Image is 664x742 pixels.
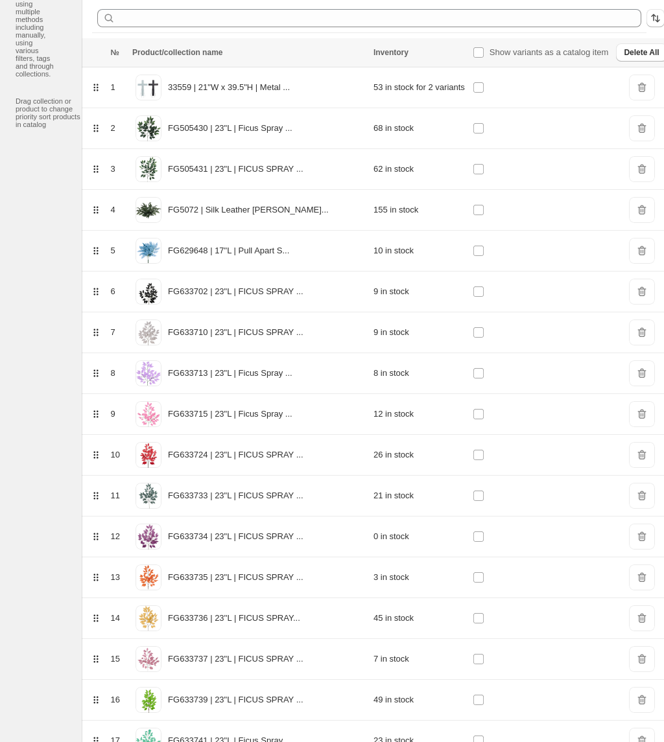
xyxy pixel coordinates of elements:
span: 16 [110,695,119,704]
span: 12 [110,531,119,541]
img: FG629648.jpg [136,239,161,263]
p: Drag collection or product to change priority sort products in catalog [16,97,82,128]
span: Show variants as a catalog item [490,47,609,57]
td: 9 in stock [370,272,469,312]
p: FG633710 | 23"L | FICUS SPRAY ... [168,326,303,339]
span: № [110,48,119,57]
p: FG505430 | 23"L | Ficus Spray ... [168,122,292,135]
img: FG633734.jpg [137,524,160,550]
span: 14 [110,613,119,623]
td: 155 in stock [370,190,469,231]
p: FG633713 | 23"L | Ficus Spray ... [168,367,292,380]
td: 0 in stock [370,516,469,557]
td: 10 in stock [370,231,469,272]
p: FG505431 | 23"L | FICUS SPRAY ... [168,163,303,176]
p: FG633735 | 23"L | FICUS SPRAY ... [168,571,303,584]
span: 10 [110,450,119,459]
span: 8 [110,368,115,378]
td: 26 in stock [370,435,469,476]
span: Delete All [624,47,659,58]
img: FG633713.jpg [136,361,161,386]
p: FG633736 | 23''L | FICUS SPRAY... [168,612,300,625]
p: FG633702 | 23"L | FICUS SPRAY ... [168,285,303,298]
td: 12 in stock [370,394,469,435]
p: FG633715 | 23"L | Ficus Spray ... [168,408,292,421]
span: 2 [110,123,115,133]
span: 4 [110,205,115,214]
span: 9 [110,409,115,419]
div: Inventory [373,47,465,58]
span: 11 [110,491,119,500]
p: 33559 | 21"W x 39.5"H | Metal ... [168,81,290,94]
img: FG633715.jpg [137,401,160,427]
p: FG633724 | 23"L | FICUS SPRAY ... [168,448,303,461]
p: FG633734 | 23"L | FICUS SPRAY ... [168,530,303,543]
span: 1 [110,82,115,92]
img: FG505430_cd4ddbcc-38e2-476d-94f4-a9b3ebbe6d05.jpg [137,115,161,141]
td: 21 in stock [370,476,469,516]
img: FG633710_49ecd967-af94-47f6-8c80-919ba9e03ab1.jpg [136,319,161,345]
p: FG633737 | 23"L | FICUS SPRAY ... [168,653,303,666]
td: 3 in stock [370,557,469,598]
img: FG633702.jpg [137,279,160,305]
td: 68 in stock [370,108,469,149]
td: 9 in stock [370,312,469,353]
td: 8 in stock [370,353,469,394]
span: Product/collection name [132,48,222,57]
td: 45 in stock [370,598,469,639]
span: 3 [110,164,115,174]
p: FG629648 | 17"L | Pull Apart S... [168,244,289,257]
td: 7 in stock [370,639,469,680]
span: 5 [110,246,115,255]
span: 7 [110,327,115,337]
td: 49 in stock [370,680,469,721]
td: 62 in stock [370,149,469,190]
p: FG633739 | 23"L | FICUS SPRAY ... [168,693,303,706]
span: 6 [110,286,115,296]
p: FG633733 | 23"L | FICUS SPRAY ... [168,489,303,502]
td: 53 in stock for 2 variants [370,67,469,108]
img: FG633737_c41dc872-2691-4c8d-8bce-cb7f4ea3819c.jpg [136,647,161,672]
p: FG5072 | Silk Leather [PERSON_NAME]... [168,203,329,216]
span: 15 [110,654,119,664]
span: 13 [110,572,119,582]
